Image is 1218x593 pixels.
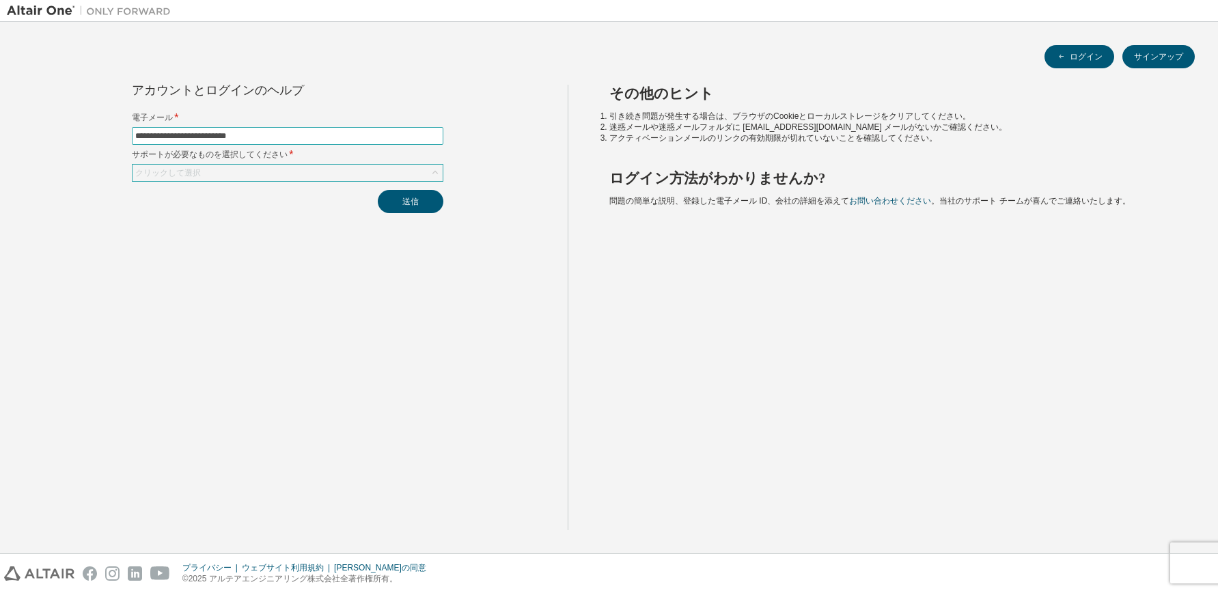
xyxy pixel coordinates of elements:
[133,165,443,181] div: クリックして選択
[609,169,1170,187] h2: ログイン方法がわかりませんか?
[609,85,1170,102] h2: その他のヒント
[135,167,201,178] div: クリックして選択
[105,566,120,581] img: instagram.svg
[849,196,931,206] a: お問い合わせください
[150,566,170,581] img: youtube.svg
[7,4,178,18] img: アルタイルワン
[609,196,1131,206] span: 問題の簡単な説明、登録した電子メール ID、会社の詳細を添えて 。当社のサポート チームが喜んでご連絡いたします。
[334,562,434,573] div: [PERSON_NAME]の同意
[182,562,242,573] div: プライバシー
[182,573,434,585] p: ©
[609,133,1170,143] li: アクティベーションメールのリンクの有効期限が切れていないことを確認してください。
[83,566,97,581] img: facebook.svg
[1070,51,1103,62] font: ログイン
[132,85,381,96] div: アカウントとログインのヘルプ
[132,148,288,160] font: サポートが必要なものを選択してください
[189,574,398,583] font: 2025 アルテアエンジニアリング株式会社全著作権所有。
[1044,45,1114,68] button: ログイン
[609,122,1170,133] li: 迷惑メールや迷惑メールフォルダに [EMAIL_ADDRESS][DOMAIN_NAME] メールがないかご確認ください。
[378,190,443,213] button: 送信
[128,566,142,581] img: linkedin.svg
[1122,45,1195,68] button: サインアップ
[609,111,1170,122] li: 引き続き問題が発生する場合は、ブラウザのCookieとローカルストレージをクリアしてください。
[132,111,173,123] font: 電子メール
[4,566,74,581] img: altair_logo.svg
[242,562,334,573] div: ウェブサイト利用規約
